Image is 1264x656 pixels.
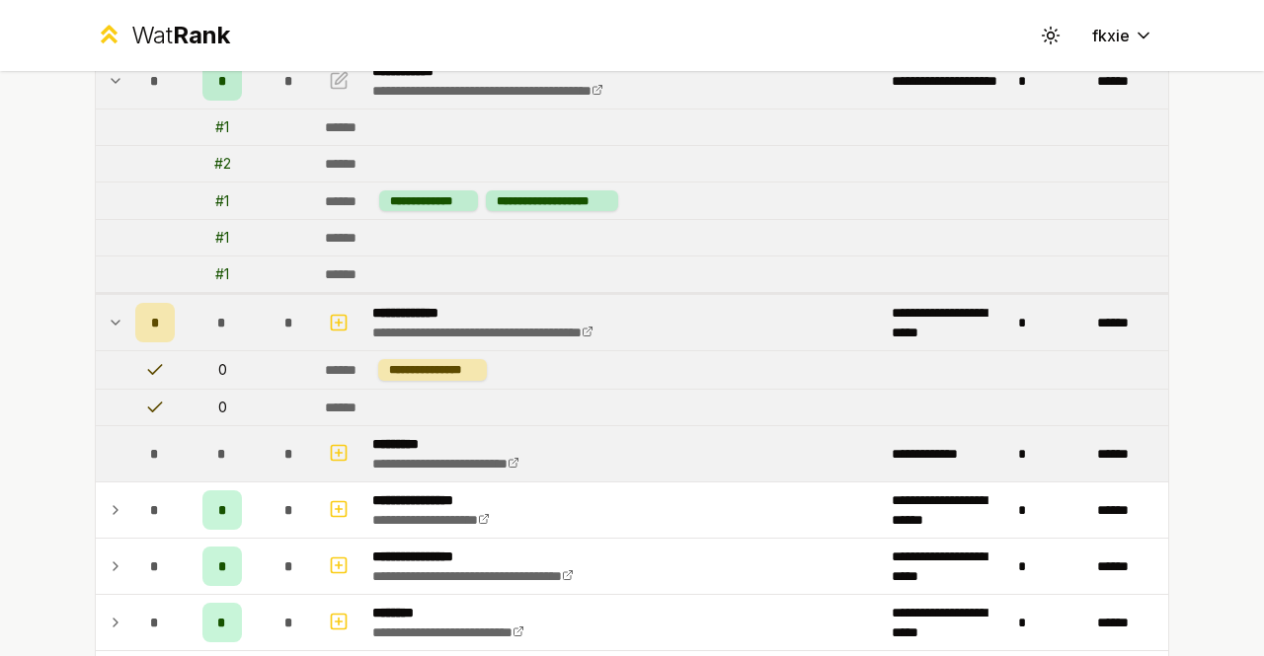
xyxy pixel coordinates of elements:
div: # 1 [215,191,229,211]
a: WatRank [95,20,230,51]
div: # 2 [214,154,231,174]
div: # 1 [215,228,229,248]
td: 0 [183,351,262,388]
span: fkxie [1092,24,1130,47]
button: fkxie [1076,18,1169,53]
td: 0 [183,390,262,425]
div: # 1 [215,264,229,284]
div: # 1 [215,117,229,137]
span: Rank [173,21,230,49]
div: Wat [131,20,230,51]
